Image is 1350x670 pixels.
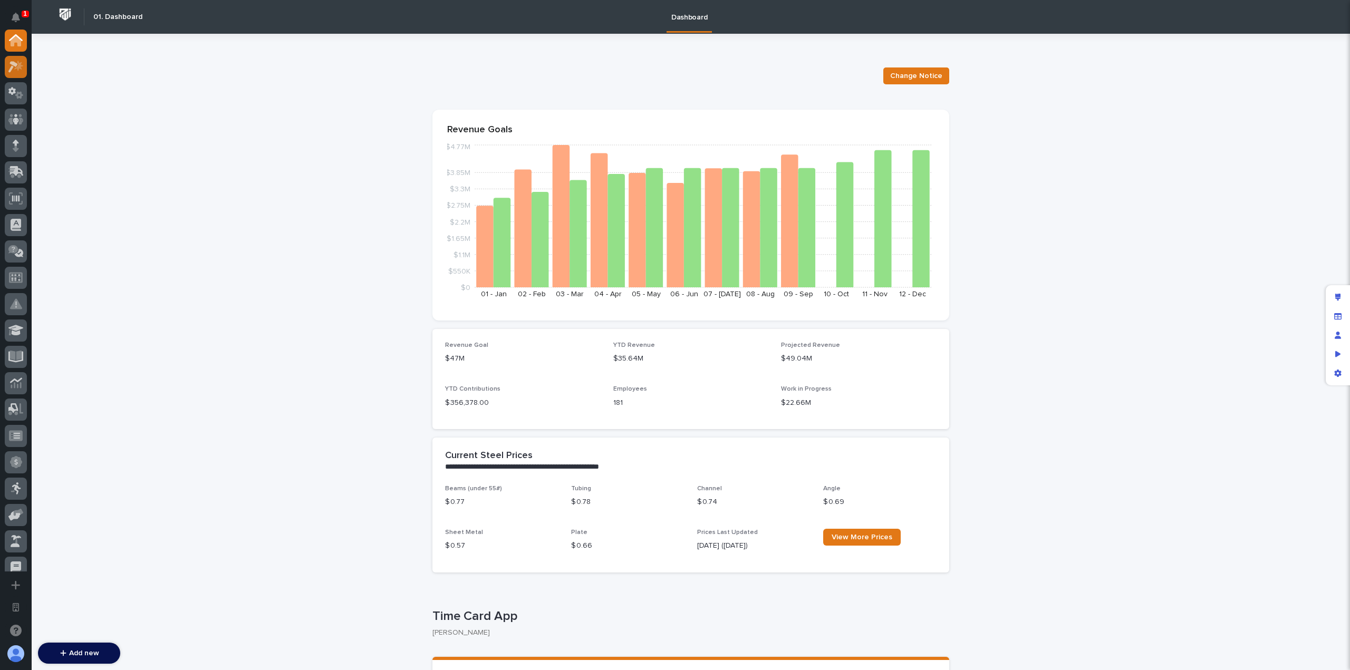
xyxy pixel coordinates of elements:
button: Add new [38,643,120,664]
text: 04 - Apr [594,290,622,298]
button: users-avatar [5,643,27,665]
p: [DATE] ([DATE]) [697,540,811,551]
tspan: $3.3M [450,186,470,193]
div: Edit layout [1328,288,1347,307]
span: Angle [823,485,841,492]
tspan: $2.2M [450,218,470,226]
text: 01 - Jan [481,290,507,298]
p: 181 [613,397,769,409]
text: 05 - May [632,290,661,298]
span: YTD Contributions [445,386,500,392]
div: Preview as [1328,345,1347,364]
tspan: $2.75M [446,202,470,209]
tspan: $550K [448,267,470,275]
tspan: $1.65M [447,235,470,242]
p: $ 0.57 [445,540,558,551]
span: Tubing [571,485,591,492]
span: Sheet Metal [445,529,483,536]
p: $ 356,378.00 [445,397,601,409]
text: 09 - Sep [784,290,813,298]
span: Channel [697,485,722,492]
div: App settings [1328,364,1347,383]
div: Notifications1 [13,13,27,30]
img: Workspace Logo [55,5,75,24]
span: YTD Revenue [613,342,655,348]
div: Manage fields and data [1328,307,1347,326]
p: $49.04M [781,353,937,364]
tspan: $4.77M [446,143,470,151]
text: 11 - Nov [862,290,888,298]
div: Manage users [1328,326,1347,345]
button: Add a new app... [5,574,27,596]
span: View More Prices [832,533,892,541]
span: Beams (under 55#) [445,485,502,492]
p: $47M [445,353,601,364]
text: 02 - Feb [518,290,546,298]
span: Work in Progress [781,386,832,392]
p: $ 0.74 [697,497,811,508]
button: Open support chat [5,619,27,642]
text: 12 - Dec [899,290,926,298]
span: Prices Last Updated [697,529,758,536]
p: $ 0.66 [571,540,684,551]
button: Change Notice [883,67,949,84]
span: Change Notice [890,71,942,81]
button: Open workspace settings [5,596,27,618]
text: 07 - [DATE] [703,290,741,298]
h2: Current Steel Prices [445,450,533,462]
a: Powered byPylon [74,36,128,45]
span: Plate [571,529,587,536]
p: [PERSON_NAME] [432,628,941,637]
p: Revenue Goals [447,124,934,136]
h2: 01. Dashboard [93,13,142,22]
p: 1 [23,10,27,17]
text: 06 - Jun [670,290,698,298]
span: Projected Revenue [781,342,840,348]
button: Notifications [5,6,27,28]
p: $22.66M [781,397,937,409]
p: $35.64M [613,353,769,364]
text: 03 - Mar [556,290,584,298]
span: Revenue Goal [445,342,488,348]
p: $ 0.69 [823,497,937,508]
p: $ 0.77 [445,497,558,508]
text: 08 - Aug [746,290,775,298]
span: Employees [613,386,647,392]
tspan: $0 [461,284,470,292]
text: 10 - Oct [824,290,849,298]
p: Time Card App [432,609,945,624]
tspan: $3.85M [446,169,470,177]
tspan: $1.1M [454,251,470,258]
p: $ 0.78 [571,497,684,508]
a: View More Prices [823,529,901,546]
span: Pylon [105,37,128,45]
